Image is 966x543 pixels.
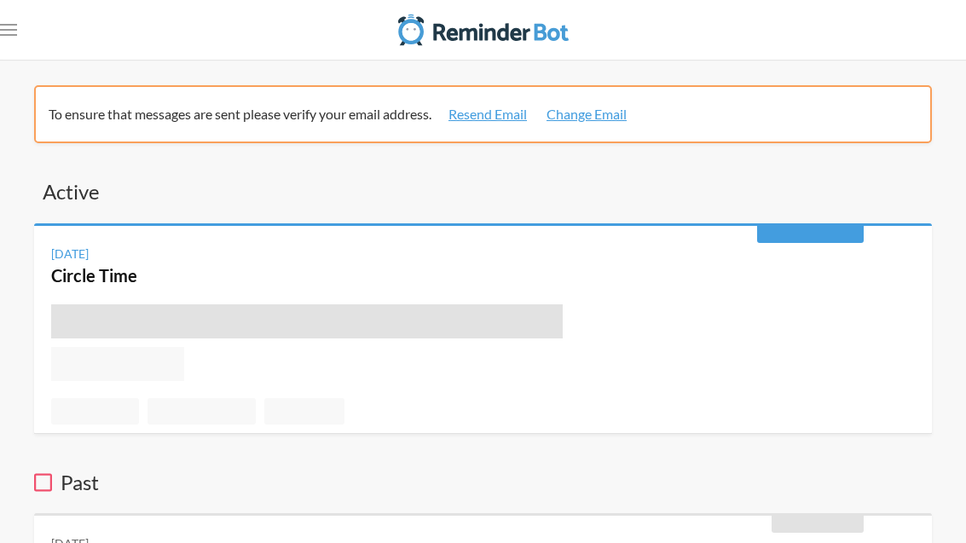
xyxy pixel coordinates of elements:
[49,104,905,124] p: To ensure that messages are sent please verify your email address.
[448,104,527,124] a: Resend Email
[34,177,932,206] h3: Active
[51,245,89,263] div: [DATE]
[398,13,569,47] img: Reminder Bot
[34,468,932,497] h3: Past
[51,265,137,286] a: Circle Time
[547,104,627,124] a: Change Email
